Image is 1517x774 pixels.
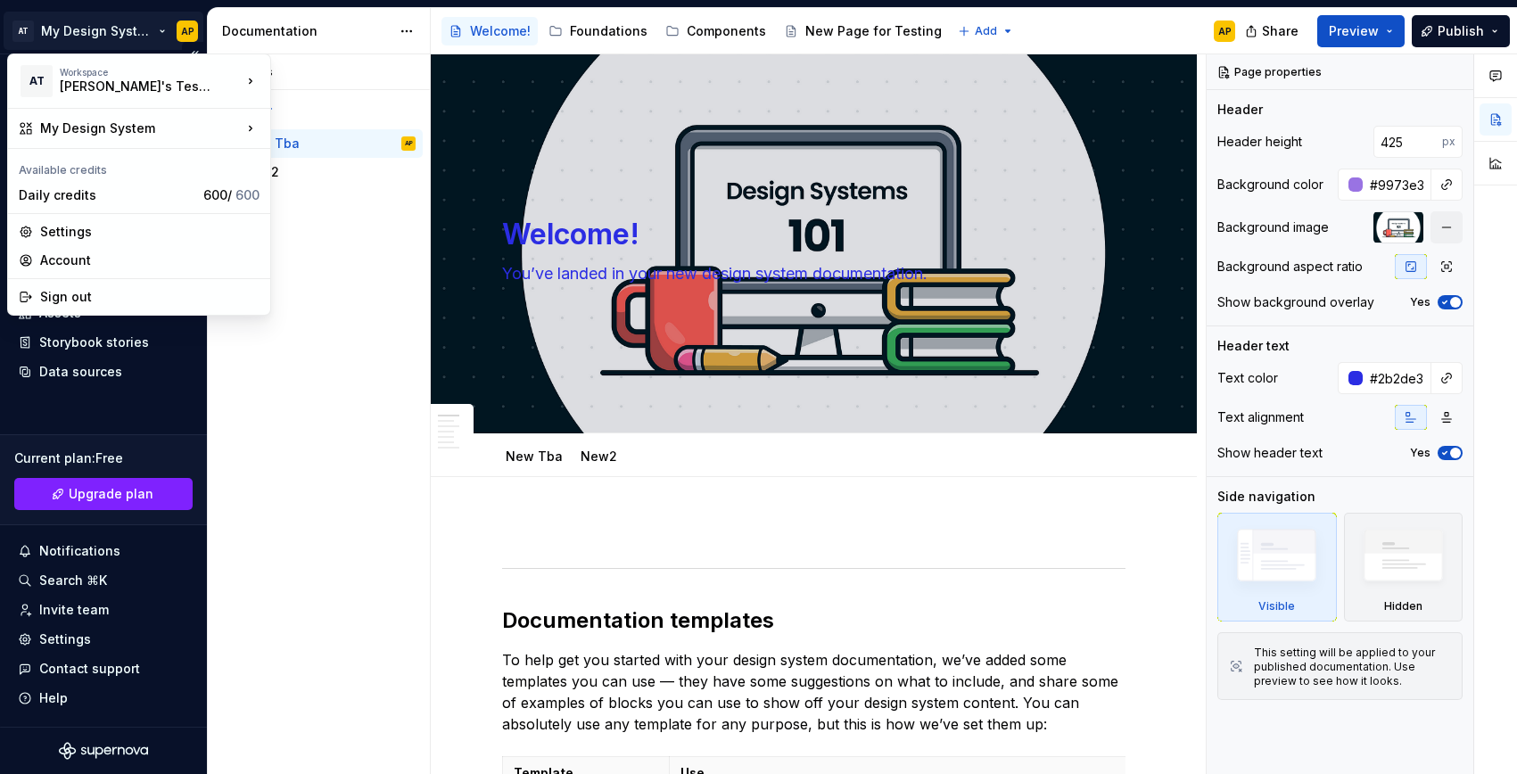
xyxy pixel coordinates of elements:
[60,67,242,78] div: Workspace
[19,186,196,204] div: Daily credits
[12,152,267,181] div: Available credits
[40,223,260,241] div: Settings
[40,288,260,306] div: Sign out
[21,65,53,97] div: AT
[60,78,211,95] div: [PERSON_NAME]'s Test Space
[40,119,242,137] div: My Design System
[203,187,260,202] span: 600 /
[40,251,260,269] div: Account
[235,187,260,202] span: 600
